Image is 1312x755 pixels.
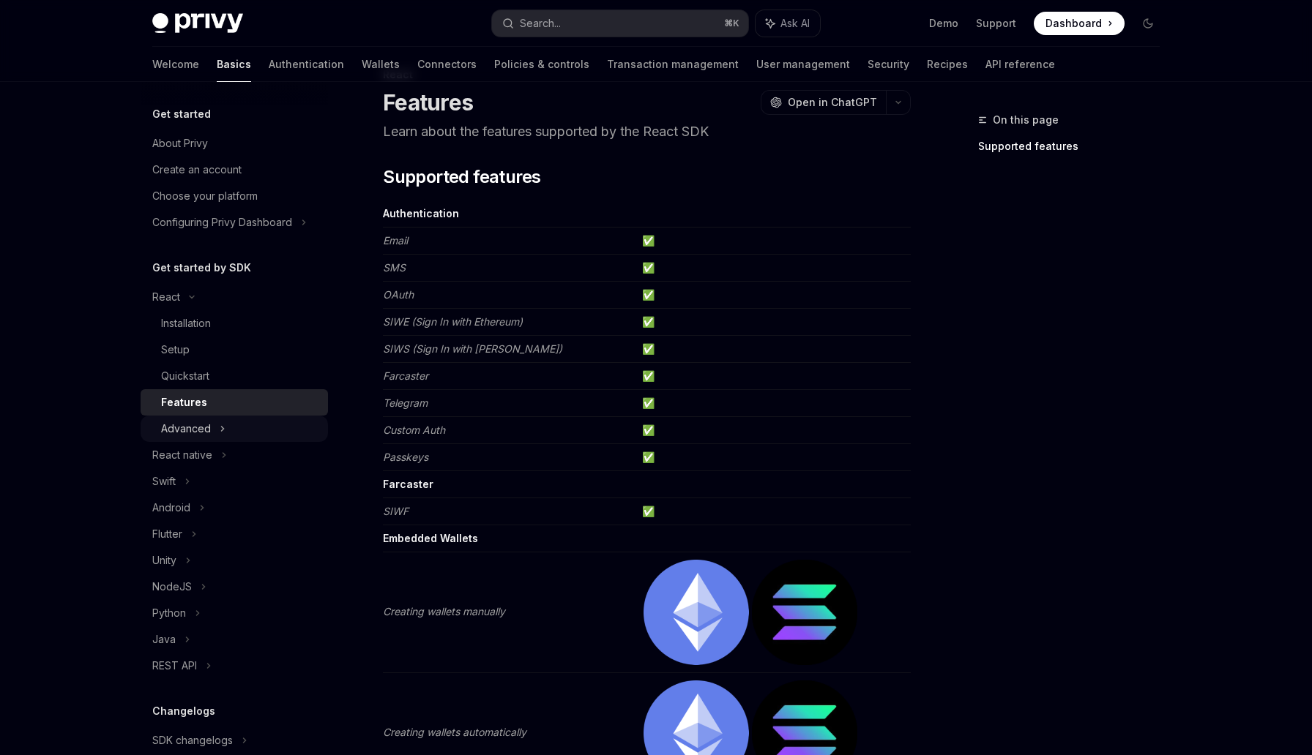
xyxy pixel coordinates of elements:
[152,552,176,569] div: Unity
[788,95,877,110] span: Open in ChatGPT
[152,732,233,749] div: SDK changelogs
[636,363,911,390] td: ✅
[1136,12,1160,35] button: Toggle dark mode
[976,16,1016,31] a: Support
[161,315,211,332] div: Installation
[383,89,473,116] h1: Features
[636,417,911,444] td: ✅
[152,187,258,205] div: Choose your platform
[141,130,328,157] a: About Privy
[152,525,182,543] div: Flutter
[152,657,197,675] div: REST API
[756,47,850,82] a: User management
[383,369,428,382] em: Farcaster
[724,18,739,29] span: ⌘ K
[607,47,739,82] a: Transaction management
[636,498,911,525] td: ✅
[152,13,243,34] img: dark logo
[868,47,909,82] a: Security
[161,394,207,411] div: Features
[141,183,328,209] a: Choose your platform
[152,214,292,231] div: Configuring Privy Dashboard
[383,207,459,219] strong: Authentication
[152,473,176,490] div: Swift
[383,165,540,189] span: Supported features
[492,10,748,37] button: Search...⌘K
[383,505,409,517] em: SIWF
[141,337,328,363] a: Setup
[644,560,749,665] img: ethereum.png
[152,499,190,517] div: Android
[152,702,215,720] h5: Changelogs
[383,288,414,301] em: OAuth
[383,424,445,436] em: Custom Auth
[520,15,561,32] div: Search...
[152,578,192,596] div: NodeJS
[494,47,589,82] a: Policies & controls
[161,420,211,437] div: Advanced
[993,111,1059,129] span: On this page
[269,47,344,82] a: Authentication
[780,16,810,31] span: Ask AI
[1034,12,1125,35] a: Dashboard
[927,47,968,82] a: Recipes
[752,560,857,665] img: solana.png
[383,397,428,409] em: Telegram
[152,288,180,306] div: React
[141,157,328,183] a: Create an account
[141,310,328,337] a: Installation
[383,315,523,328] em: SIWE (Sign In with Ethereum)
[383,342,562,355] em: SIWS (Sign In with [PERSON_NAME])
[1045,16,1102,31] span: Dashboard
[985,47,1055,82] a: API reference
[761,90,886,115] button: Open in ChatGPT
[636,255,911,282] td: ✅
[152,631,176,648] div: Java
[152,47,199,82] a: Welcome
[141,389,328,416] a: Features
[756,10,820,37] button: Ask AI
[383,261,406,274] em: SMS
[929,16,958,31] a: Demo
[636,444,911,471] td: ✅
[636,309,911,336] td: ✅
[383,478,433,490] strong: Farcaster
[152,105,211,123] h5: Get started
[362,47,400,82] a: Wallets
[152,604,186,622] div: Python
[161,341,190,358] div: Setup
[383,234,408,247] em: Email
[152,259,251,277] h5: Get started by SDK
[636,336,911,363] td: ✅
[152,135,208,152] div: About Privy
[383,451,428,463] em: Passkeys
[217,47,251,82] a: Basics
[383,532,478,544] strong: Embedded Wallets
[636,390,911,417] td: ✅
[141,363,328,389] a: Quickstart
[417,47,477,82] a: Connectors
[636,228,911,255] td: ✅
[152,446,212,464] div: React native
[383,121,911,142] p: Learn about the features supported by the React SDK
[161,367,209,385] div: Quickstart
[636,282,911,309] td: ✅
[383,726,526,738] em: Creating wallets automatically
[383,605,505,617] em: Creating wallets manually
[152,161,242,179] div: Create an account
[978,135,1171,158] a: Supported features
